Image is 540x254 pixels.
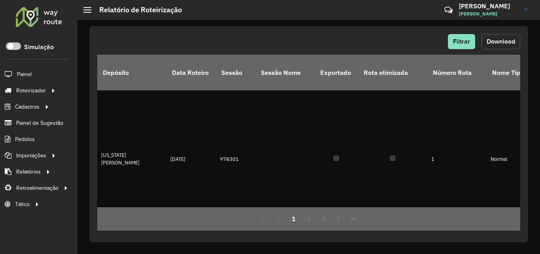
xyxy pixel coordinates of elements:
button: Download [481,34,520,49]
span: Download [487,38,515,45]
h2: Relatório de Roteirização [91,6,182,14]
span: Tático [15,200,30,208]
span: [PERSON_NAME] [459,10,518,17]
label: Simulação [24,42,54,52]
span: Importações [16,151,46,160]
span: Retroalimentação [16,184,59,192]
span: Relatórios [16,168,41,176]
span: Pedidos [15,135,35,143]
span: Painel [17,70,32,78]
h3: [PERSON_NAME] [459,2,518,10]
th: Depósito [97,55,166,90]
th: Exportado [315,55,358,90]
button: 1 [286,211,301,226]
button: 2 [301,211,316,226]
a: Contato Rápido [440,2,457,19]
th: Data Roteiro [166,55,216,90]
th: Sessão Nome [255,55,315,90]
button: Filtrar [448,34,475,49]
span: Filtrar [453,38,470,45]
td: [DATE] [166,90,216,227]
th: Número Rota [427,55,487,90]
span: Painel de Sugestão [16,119,63,127]
span: Roteirizador [16,86,46,95]
th: Sessão [216,55,255,90]
span: Cadastros [15,103,40,111]
button: Last Page [346,211,361,226]
td: [US_STATE][PERSON_NAME] [97,90,166,227]
td: 1 [427,90,487,227]
button: Next Page [331,211,346,226]
button: 3 [316,211,331,226]
td: 978301 [216,90,255,227]
th: Rota otimizada [358,55,427,90]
